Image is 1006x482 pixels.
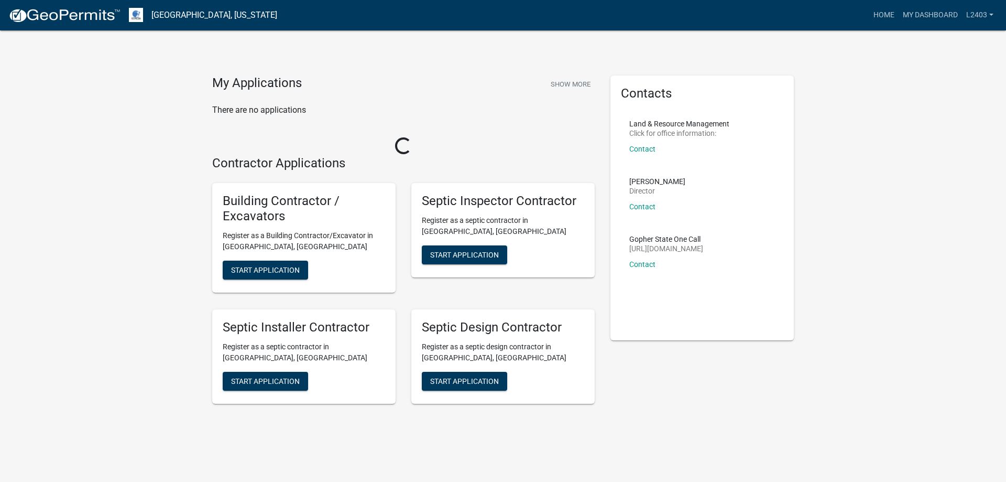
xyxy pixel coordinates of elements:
p: Land & Resource Management [629,120,729,127]
span: Start Application [430,377,499,385]
p: Director [629,187,685,195]
p: Register as a septic design contractor in [GEOGRAPHIC_DATA], [GEOGRAPHIC_DATA] [422,341,584,363]
a: Contact [629,202,655,211]
p: Gopher State One Call [629,235,703,243]
a: L2403 [962,5,998,25]
h5: Septic Design Contractor [422,320,584,335]
h5: Septic Inspector Contractor [422,194,584,209]
p: Register as a septic contractor in [GEOGRAPHIC_DATA], [GEOGRAPHIC_DATA] [422,215,584,237]
span: Start Application [231,377,300,385]
a: Contact [629,260,655,269]
h4: My Applications [212,76,302,91]
h5: Building Contractor / Excavators [223,194,385,224]
span: Start Application [430,251,499,259]
h5: Contacts [621,86,783,101]
a: Contact [629,145,655,153]
a: Home [869,5,899,25]
h5: Septic Installer Contractor [223,320,385,335]
button: Show More [546,76,595,93]
p: Click for office information: [629,130,729,137]
button: Start Application [223,261,308,280]
button: Start Application [422,372,507,391]
p: [URL][DOMAIN_NAME] [629,245,703,252]
span: Start Application [231,265,300,274]
p: Register as a Building Contractor/Excavator in [GEOGRAPHIC_DATA], [GEOGRAPHIC_DATA] [223,230,385,252]
h4: Contractor Applications [212,156,595,171]
a: My Dashboard [899,5,962,25]
p: There are no applications [212,104,595,116]
p: Register as a septic contractor in [GEOGRAPHIC_DATA], [GEOGRAPHIC_DATA] [223,341,385,363]
p: [PERSON_NAME] [629,178,685,185]
img: Otter Tail County, Minnesota [129,8,143,22]
a: [GEOGRAPHIC_DATA], [US_STATE] [151,6,277,24]
button: Start Application [223,372,308,391]
wm-workflow-list-section: Contractor Applications [212,156,595,412]
button: Start Application [422,245,507,264]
